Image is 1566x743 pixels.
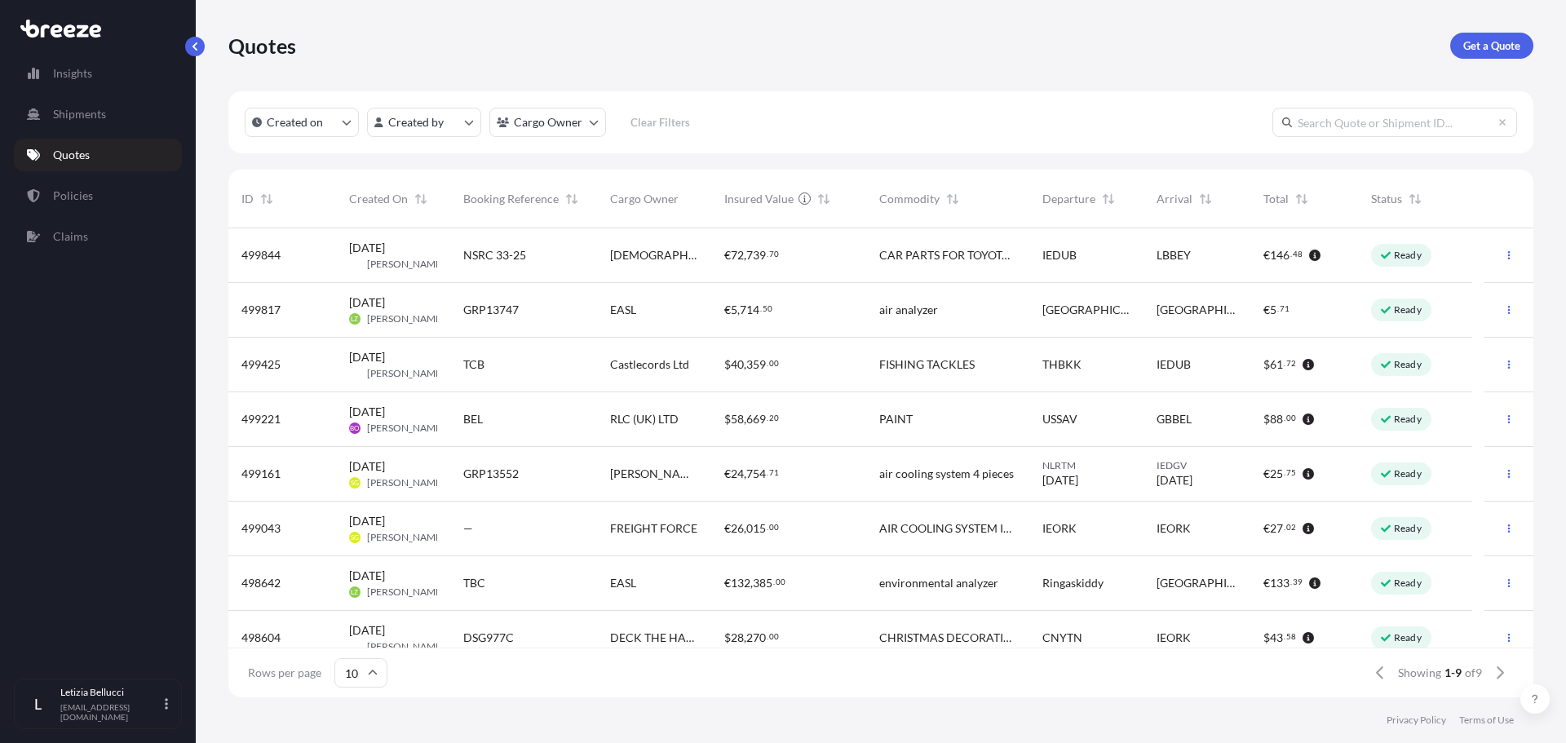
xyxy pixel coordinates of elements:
span: 50 [763,306,772,312]
span: BEL [463,411,483,427]
a: Privacy Policy [1387,714,1446,727]
span: CAR PARTS FOR TOYOTA LANDCRUISER [879,247,1016,263]
span: . [1284,524,1285,530]
span: Ringaskiddy [1042,575,1104,591]
a: Quotes [14,139,182,171]
span: € [1263,523,1270,534]
span: TBC [463,575,485,591]
button: createdOn Filter options [245,108,359,137]
span: . [1290,579,1292,585]
span: 1-9 [1444,665,1462,681]
span: RLC (UK) LTD [610,411,679,427]
p: Ready [1394,358,1422,371]
span: [PERSON_NAME] [367,367,445,380]
span: DECK THE HALLS [610,630,698,646]
button: Sort [411,189,431,209]
span: $ [724,414,731,425]
span: . [767,251,768,257]
span: . [767,360,768,366]
p: Ready [1394,303,1422,316]
span: 498604 [241,630,281,646]
p: Terms of Use [1459,714,1514,727]
span: . [1284,470,1285,475]
span: [DEMOGRAPHIC_DATA] defence forces [610,247,698,263]
span: 58 [1286,634,1296,639]
span: [DATE] [1157,472,1192,489]
span: EASL [610,302,636,318]
span: LB [351,365,358,382]
span: [GEOGRAPHIC_DATA] [1042,302,1130,318]
span: Commodity [879,191,940,207]
span: 499817 [241,302,281,318]
span: , [744,359,746,370]
span: 499043 [241,520,281,537]
span: Showing [1398,665,1441,681]
span: 02 [1286,524,1296,530]
span: , [750,577,753,589]
span: L [34,696,42,712]
span: $ [1263,414,1270,425]
p: Ready [1394,522,1422,535]
span: Castlecords Ltd [610,356,689,373]
span: [DATE] [349,622,385,639]
span: [GEOGRAPHIC_DATA] [1157,302,1238,318]
span: 40 [731,359,744,370]
p: Claims [53,228,88,245]
button: Sort [814,189,834,209]
span: [PERSON_NAME] [PERSON_NAME] [610,466,698,482]
span: 24 [731,468,744,480]
span: IEORK [1157,520,1191,537]
span: Total [1263,191,1289,207]
span: $ [724,632,731,643]
span: 72 [731,250,744,261]
span: 270 [746,632,766,643]
span: 754 [746,468,766,480]
span: . [767,415,768,421]
span: SG [351,529,359,546]
a: Shipments [14,98,182,130]
p: Cargo Owner [514,114,582,130]
span: 146 [1270,250,1290,261]
span: [PERSON_NAME] [367,476,445,489]
span: € [724,577,731,589]
span: — [463,520,473,537]
span: 359 [746,359,766,370]
input: Search Quote or Shipment ID... [1272,108,1517,137]
span: , [737,304,740,316]
span: CNYTN [1042,630,1082,646]
span: LB [351,639,358,655]
span: . [1284,415,1285,421]
span: , [744,523,746,534]
span: 72 [1286,360,1296,366]
span: € [1263,577,1270,589]
button: Sort [1292,189,1312,209]
span: 20 [769,415,779,421]
span: Arrival [1157,191,1192,207]
a: Insights [14,57,182,90]
span: , [744,468,746,480]
span: 39 [1293,579,1303,585]
span: 26 [731,523,744,534]
span: [DATE] [349,404,385,420]
span: 00 [776,579,785,585]
p: Shipments [53,106,106,122]
p: Quotes [53,147,90,163]
span: Status [1371,191,1402,207]
span: 27 [1270,523,1283,534]
span: 385 [753,577,772,589]
span: € [1263,304,1270,316]
span: $ [724,359,731,370]
span: IEDUB [1157,356,1191,373]
span: 015 [746,523,766,534]
span: 133 [1270,577,1290,589]
button: Sort [257,189,276,209]
span: 499844 [241,247,281,263]
p: Policies [53,188,93,204]
p: Letizia Bellucci [60,686,161,699]
span: 499221 [241,411,281,427]
p: Get a Quote [1463,38,1520,54]
button: cargoOwner Filter options [489,108,606,137]
p: Clear Filters [630,114,690,130]
span: NLRTM [1042,459,1130,472]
